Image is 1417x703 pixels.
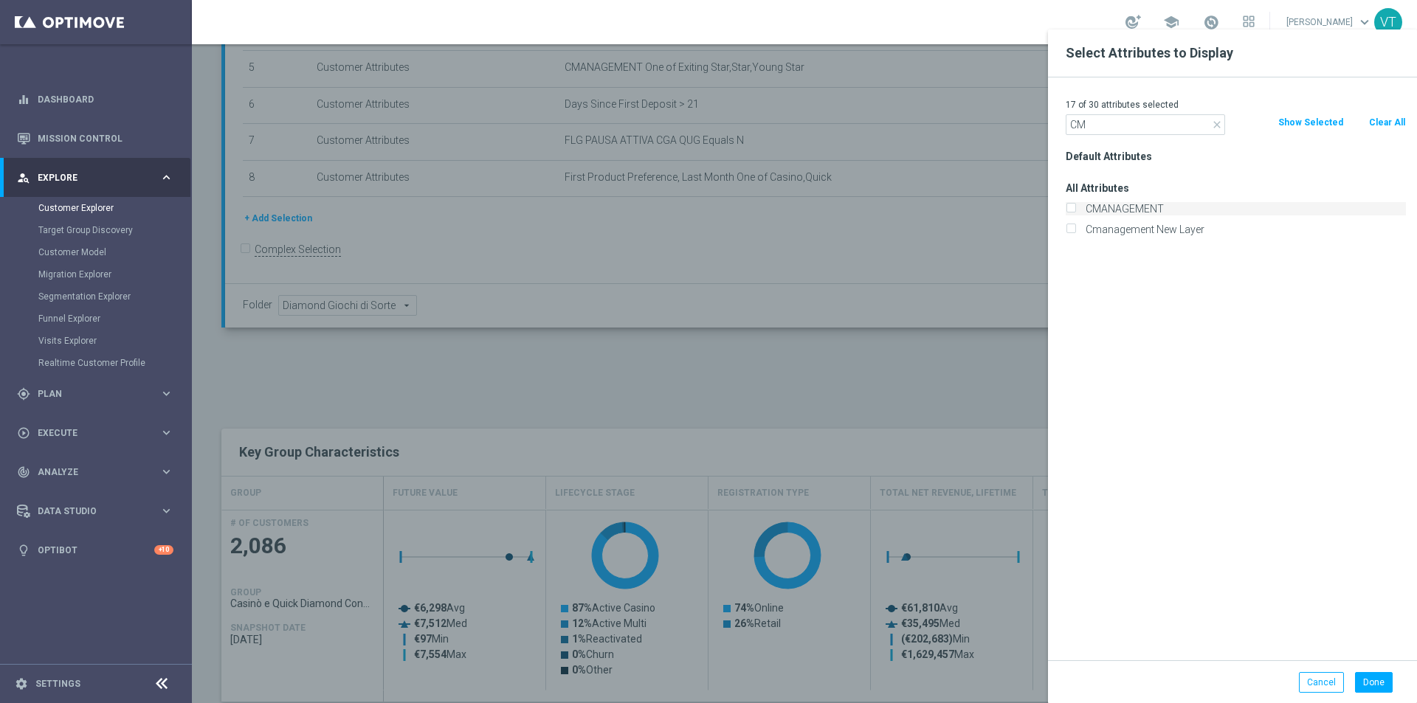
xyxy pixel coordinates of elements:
i: keyboard_arrow_right [159,426,173,440]
i: gps_fixed [17,387,30,401]
div: Analyze [17,465,159,479]
div: Execute [17,426,159,440]
a: Mission Control [38,119,173,158]
i: keyboard_arrow_right [159,465,173,479]
button: Show Selected [1277,114,1345,131]
i: equalizer [17,93,30,106]
p: 17 of 30 attributes selected [1066,99,1406,111]
span: Analyze [38,468,159,477]
button: Done [1355,672,1393,693]
button: Data Studio keyboard_arrow_right [16,505,174,517]
label: CMANAGEMENT [1080,202,1406,215]
i: play_circle_outline [17,426,30,440]
button: equalizer Dashboard [16,94,174,105]
button: Mission Control [16,133,174,145]
div: Explore [17,171,159,184]
div: Visits Explorer [38,330,190,352]
div: Dashboard [17,80,173,119]
div: +10 [154,545,173,555]
i: keyboard_arrow_right [159,504,173,518]
span: Explore [38,173,159,182]
div: Target Group Discovery [38,219,190,241]
button: play_circle_outline Execute keyboard_arrow_right [16,427,174,439]
a: Optibot [38,530,154,569]
label: Cmanagement New Layer [1080,223,1406,236]
a: Visits Explorer [38,335,154,347]
span: Data Studio [38,507,159,516]
span: Execute [38,429,159,437]
div: Optibot [17,530,173,569]
input: Search [1066,114,1225,135]
h3: Default Attributes [1066,150,1406,163]
div: Plan [17,387,159,401]
a: Dashboard [38,80,173,119]
button: Cancel [1299,672,1344,693]
button: person_search Explore keyboard_arrow_right [16,172,174,184]
a: Customer Model [38,246,154,258]
a: Customer Explorer [38,202,154,214]
span: school [1163,14,1179,30]
div: Customer Explorer [38,197,190,219]
h3: All Attributes [1066,181,1406,195]
span: Plan [38,389,159,398]
div: Data Studio [17,505,159,518]
div: VT [1374,8,1402,36]
a: Target Group Discovery [38,224,154,236]
a: Migration Explorer [38,269,154,280]
i: keyboard_arrow_right [159,387,173,401]
i: keyboard_arrow_right [159,170,173,184]
a: Funnel Explorer [38,313,154,325]
div: Migration Explorer [38,263,190,285]
a: Realtime Customer Profile [38,357,154,369]
div: Funnel Explorer [38,308,190,330]
span: keyboard_arrow_down [1356,14,1373,30]
i: settings [15,677,28,690]
i: lightbulb [17,544,30,557]
button: Clear All [1368,114,1407,131]
a: Segmentation Explorer [38,291,154,302]
div: Segmentation Explorer [38,285,190,308]
h2: Select Attributes to Display [1066,44,1399,62]
div: Realtime Customer Profile [38,352,190,374]
a: [PERSON_NAME]keyboard_arrow_down [1285,11,1374,33]
i: close [1211,119,1223,131]
i: person_search [17,171,30,184]
button: gps_fixed Plan keyboard_arrow_right [16,388,174,400]
button: lightbulb Optibot +10 [16,544,174,556]
div: Customer Model [38,241,190,263]
button: track_changes Analyze keyboard_arrow_right [16,466,174,478]
a: Settings [35,679,80,688]
i: track_changes [17,465,30,479]
div: Mission Control [17,119,173,158]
